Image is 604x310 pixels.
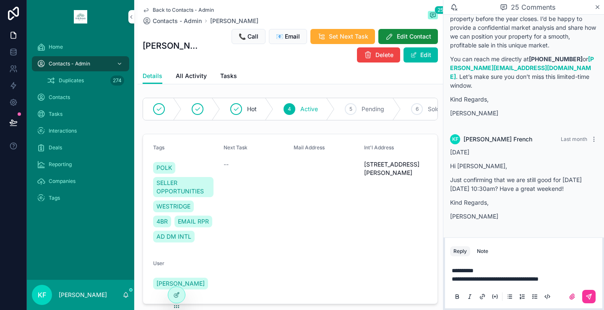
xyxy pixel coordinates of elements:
a: All Activity [176,68,207,85]
a: Deals [32,140,129,155]
p: [DATE] [450,148,597,156]
a: Tasks [220,68,237,85]
span: 4 [288,106,291,112]
button: Edit Contact [378,29,438,44]
span: [PERSON_NAME] [156,279,205,288]
a: Duplicates274 [42,73,129,88]
span: Companies [49,178,75,185]
a: [PERSON_NAME][EMAIL_ADDRESS][DOMAIN_NAME] [450,55,594,80]
a: Contacts [32,90,129,105]
span: 4BR [156,217,168,226]
span: Tags [153,144,164,151]
button: Edit [404,47,438,63]
span: Duplicates [59,77,84,84]
span: KF [452,136,458,143]
a: Back to Contacts - Admin [143,7,214,13]
span: Details [143,72,162,80]
a: Contacts - Admin [32,56,129,71]
span: 📞 Call [239,32,258,41]
span: Home [49,44,63,50]
span: 5 [349,106,352,112]
button: 📞 Call [232,29,266,44]
strong: [PHONE_NUMBER] [529,55,583,63]
span: 25 Comments [511,2,555,12]
p: [PERSON_NAME] [450,212,597,221]
span: Tasks [49,111,62,117]
span: Sold [428,105,440,113]
span: 6 [416,106,419,112]
div: 274 [110,76,124,86]
span: All Activity [176,72,207,80]
span: SELLER OPPORTUNITIES [156,179,210,195]
button: 📧 Email [269,29,307,44]
button: Set Next Task [310,29,375,44]
span: User [153,260,164,266]
span: Interactions [49,128,77,134]
span: Deals [49,144,62,151]
span: Edit Contact [397,32,431,41]
span: Mail Address [294,144,325,151]
span: [STREET_ADDRESS][PERSON_NAME] [364,160,428,177]
span: EMAIL RPR [178,217,209,226]
span: AD DM INTL [156,232,191,241]
button: Note [474,246,492,256]
a: AD DM INTL [153,231,195,242]
span: WESTRIDGE [156,202,190,211]
span: Contacts - Admin [49,60,90,67]
p: [PERSON_NAME] [59,291,107,299]
span: Active [300,105,318,113]
span: Tags [49,195,60,201]
span: [PERSON_NAME] French [463,135,532,143]
a: Home [32,39,129,55]
span: Hot [247,105,257,113]
span: Int'l Address [364,144,394,151]
span: Reporting [49,161,72,168]
a: Interactions [32,123,129,138]
span: Delete [375,51,393,59]
span: 25 [435,6,446,14]
a: Details [143,68,162,84]
a: [PERSON_NAME] [153,278,208,289]
a: Reporting [32,157,129,172]
span: Tasks [220,72,237,80]
span: KF [38,290,46,300]
h1: [PERSON_NAME] [143,40,198,52]
a: 4BR [153,216,171,227]
span: Set Next Task [329,32,368,41]
button: Reply [450,246,470,256]
span: Next Task [224,144,247,151]
p: [PERSON_NAME] [450,109,597,117]
a: EMAIL RPR [174,216,212,227]
a: SELLER OPPORTUNITIES [153,177,213,197]
p: You can reach me directly at or . Let’s make sure you don’t miss this limited-time window. [450,55,597,90]
button: 25 [428,11,438,21]
a: Tasks [32,107,129,122]
span: Back to Contacts - Admin [153,7,214,13]
div: scrollable content [27,34,134,216]
a: POLK [153,162,175,174]
img: App logo [74,10,87,23]
div: Note [477,248,488,255]
span: Contacts - Admin [153,17,202,25]
span: POLK [156,164,172,172]
span: Last month [561,136,587,142]
a: [PERSON_NAME] [210,17,258,25]
span: 📧 Email [276,32,300,41]
p: Just confirming that we are still good for [DATE][DATE] 10:30am? Have a great weekend! [450,175,597,193]
a: Companies [32,174,129,189]
a: WESTRIDGE [153,201,194,212]
p: Kind Regards, [450,198,597,207]
span: Contacts [49,94,70,101]
a: Tags [32,190,129,206]
button: Delete [357,47,400,63]
p: Kind Regards, [450,95,597,104]
p: Hi [PERSON_NAME], [450,162,597,170]
a: Contacts - Admin [143,17,202,25]
span: Pending [362,105,384,113]
span: -- [224,160,229,169]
